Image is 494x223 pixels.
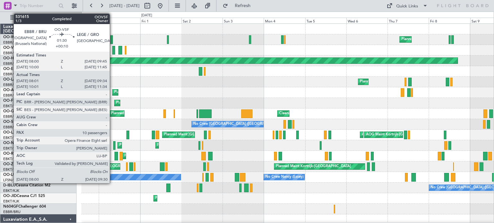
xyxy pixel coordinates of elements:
a: EBKT/KJK [3,188,19,193]
span: D-IBLU [3,184,16,187]
div: Planned Maint Kortrijk-[GEOGRAPHIC_DATA] [276,162,351,171]
div: Planned Maint Kortrijk-[GEOGRAPHIC_DATA] [155,193,230,203]
a: EBBR/BRU [3,93,21,98]
div: Fri 1 [140,18,181,23]
a: EBBR/BRU [3,210,21,214]
button: All Aircraft [7,13,70,23]
span: All Aircraft [17,15,68,20]
a: EBKT/KJK [3,135,19,140]
span: OO-SLM [3,120,19,124]
div: Planned Maint [GEOGRAPHIC_DATA] ([GEOGRAPHIC_DATA] National) [164,130,280,140]
div: Thu 7 [388,18,429,23]
div: Planned Maint [GEOGRAPHIC_DATA] ([GEOGRAPHIC_DATA] National) [360,77,476,87]
a: EBBR/BRU [3,72,21,77]
a: OO-LUXCessna Citation CJ4 [3,173,54,177]
div: No Crew Nancy (Essey) [265,172,304,182]
div: AOG Maint Kortrijk-[GEOGRAPHIC_DATA] [366,130,436,140]
a: OO-WLPGlobal 5500 [3,35,41,39]
a: OO-AIEFalcon 7X [3,88,35,92]
div: Sat 2 [181,18,223,23]
a: EBKT/KJK [3,157,19,161]
span: OO-HHO [3,56,20,60]
button: Quick Links [383,1,431,11]
a: OO-NSGCessna Citation CJ4 [3,141,55,145]
span: OO-GPE [3,109,18,113]
a: OO-LAHFalcon 7X [3,78,36,81]
span: OO-FSX [3,99,18,103]
a: OO-ZUNCessna Citation CJ4 [3,162,55,166]
div: Mon 4 [264,18,305,23]
div: Planned Maint [GEOGRAPHIC_DATA] ([GEOGRAPHIC_DATA] National) [114,88,231,97]
div: No Crew [GEOGRAPHIC_DATA] ([GEOGRAPHIC_DATA] National) [193,119,301,129]
a: OO-ROKCessna Citation CJ4 [3,152,55,156]
a: OO-FSXFalcon 7X [3,99,36,103]
div: Planned Maint Kortrijk-[GEOGRAPHIC_DATA] [157,141,232,150]
div: Planned Maint [GEOGRAPHIC_DATA] ([GEOGRAPHIC_DATA] National) [111,109,227,118]
a: EBBR/BRU [3,61,21,66]
span: OO-LAH [3,78,19,81]
a: EBBR/BRU [3,125,21,130]
a: EBBR/BRU [3,51,21,56]
a: EBBR/BRU [3,114,21,119]
div: Quick Links [396,3,418,10]
a: EBBR/BRU [3,82,21,87]
span: OO-LUX [3,173,18,177]
span: OO-JID [3,194,17,198]
span: Refresh [229,4,256,8]
a: OO-GPEFalcon 900EX EASy II [3,109,57,113]
a: LFSN/ENC [3,178,21,183]
div: [DATE] [141,13,152,18]
a: OO-ELKFalcon 8X [3,67,35,71]
div: AOG Maint Kortrijk-[GEOGRAPHIC_DATA] [362,130,432,140]
div: Cleaning [GEOGRAPHIC_DATA] ([GEOGRAPHIC_DATA] National) [279,109,387,118]
div: Wed 6 [346,18,388,23]
a: EBKT/KJK [3,104,19,108]
span: OO-WLP [3,35,19,39]
a: EBBR/BRU [3,40,21,45]
input: Trip Number [20,1,57,11]
div: Planned Maint Milan (Linate) [401,35,448,44]
div: Planned Maint Kortrijk-[GEOGRAPHIC_DATA] [119,141,194,150]
a: OO-HHOFalcon 8X [3,56,38,60]
div: Thu 31 [99,18,140,23]
div: [DATE] [83,13,94,18]
span: [DATE] - [DATE] [109,3,140,9]
div: Planned Maint Kortrijk-[GEOGRAPHIC_DATA] [116,98,191,108]
span: OO-LXA [3,131,18,134]
a: OO-SLMCessna Citation XLS [3,120,54,124]
a: EBKT/KJK [3,146,19,151]
div: Planned Maint [GEOGRAPHIC_DATA] ([GEOGRAPHIC_DATA] National) [82,162,198,171]
a: N604GFChallenger 604 [3,205,46,209]
span: OO-ZUN [3,162,19,166]
span: OO-ROK [3,152,19,156]
button: Refresh [220,1,258,11]
span: OO-ELK [3,67,18,71]
a: OO-VSFFalcon 8X [3,46,36,50]
div: Planned Maint Kortrijk-[GEOGRAPHIC_DATA] [124,151,199,161]
span: OO-AIE [3,88,17,92]
div: Sun 3 [223,18,264,23]
span: OO-NSG [3,141,19,145]
a: OO-JIDCessna CJ1 525 [3,194,45,198]
a: D-IBLUCessna Citation M2 [3,184,50,187]
span: OO-VSF [3,46,18,50]
a: EBKT/KJK [3,167,19,172]
span: N604GF [3,205,18,209]
div: Tue 5 [305,18,346,23]
a: EBKT/KJK [3,199,19,204]
div: Fri 8 [429,18,470,23]
a: OO-LXACessna Citation CJ4 [3,131,54,134]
